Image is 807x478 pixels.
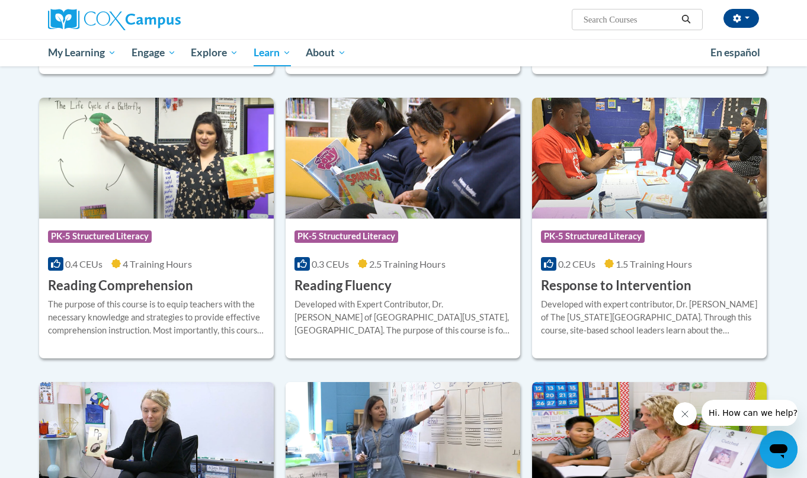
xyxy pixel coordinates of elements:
[132,46,176,60] span: Engage
[532,98,767,358] a: Course LogoPK-5 Structured Literacy0.2 CEUs1.5 Training Hours Response to InterventionDeveloped w...
[246,39,299,66] a: Learn
[703,40,768,65] a: En español
[294,230,398,242] span: PK-5 Structured Literacy
[541,277,691,295] h3: Response to Intervention
[48,298,265,337] div: The purpose of this course is to equip teachers with the necessary knowledge and strategies to pr...
[286,98,520,358] a: Course LogoPK-5 Structured Literacy0.3 CEUs2.5 Training Hours Reading FluencyDeveloped with Exper...
[294,298,511,337] div: Developed with Expert Contributor, Dr. [PERSON_NAME] of [GEOGRAPHIC_DATA][US_STATE], [GEOGRAPHIC_...
[702,400,798,426] iframe: Message from company
[30,39,777,66] div: Main menu
[369,258,446,270] span: 2.5 Training Hours
[710,46,760,59] span: En español
[40,39,124,66] a: My Learning
[760,431,798,469] iframe: Button to launch messaging window
[191,46,238,60] span: Explore
[723,9,759,28] button: Account Settings
[48,9,273,30] a: Cox Campus
[677,12,695,27] button: Search
[124,39,184,66] a: Engage
[294,277,392,295] h3: Reading Fluency
[541,298,758,337] div: Developed with expert contributor, Dr. [PERSON_NAME] of The [US_STATE][GEOGRAPHIC_DATA]. Through ...
[65,258,103,270] span: 0.4 CEUs
[306,46,346,60] span: About
[616,258,692,270] span: 1.5 Training Hours
[48,277,193,295] h3: Reading Comprehension
[123,258,192,270] span: 4 Training Hours
[312,258,349,270] span: 0.3 CEUs
[541,230,645,242] span: PK-5 Structured Literacy
[183,39,246,66] a: Explore
[558,258,595,270] span: 0.2 CEUs
[582,12,677,27] input: Search Courses
[299,39,354,66] a: About
[48,9,181,30] img: Cox Campus
[39,98,274,219] img: Course Logo
[254,46,291,60] span: Learn
[39,98,274,358] a: Course LogoPK-5 Structured Literacy0.4 CEUs4 Training Hours Reading ComprehensionThe purpose of t...
[532,98,767,219] img: Course Logo
[673,402,697,426] iframe: Close message
[286,98,520,219] img: Course Logo
[48,230,152,242] span: PK-5 Structured Literacy
[48,46,116,60] span: My Learning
